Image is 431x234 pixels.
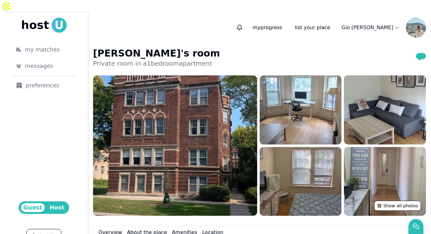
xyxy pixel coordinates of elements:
[338,21,403,34] a: Gio [PERSON_NAME]
[52,18,67,33] span: U
[6,79,81,92] a: preferences
[47,203,67,212] span: Host
[248,21,287,34] p: progress
[253,24,261,30] span: my
[290,21,335,34] a: list your place
[93,59,220,68] h2: Private room in a 1 bedroom apartment
[341,24,393,31] p: Gio [PERSON_NAME]
[6,59,81,73] a: messages
[21,203,45,212] span: Guest
[21,18,67,33] a: hostU
[406,18,426,38] img: Gio Cacciato avatar
[25,62,53,70] span: messages
[374,201,421,211] button: Show all photos
[6,43,81,57] a: my matches
[21,19,49,31] span: host
[93,48,220,59] h1: [PERSON_NAME]'s room
[16,81,71,90] div: preferences
[25,45,60,54] span: my matches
